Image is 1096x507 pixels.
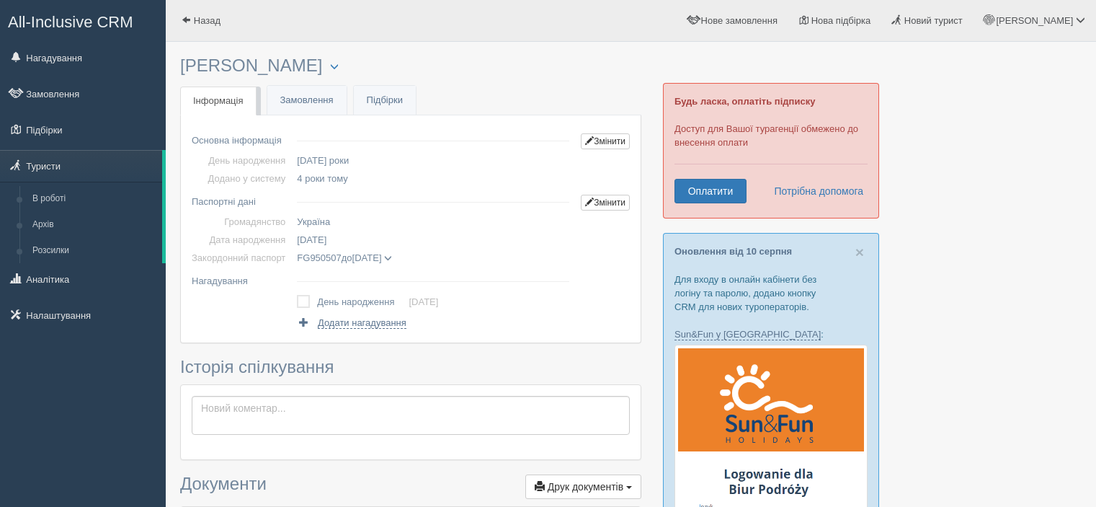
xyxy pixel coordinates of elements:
[674,246,792,257] a: Оновлення від 10 серпня
[192,188,291,213] td: Паспортні дані
[180,87,257,116] a: Інформація
[674,327,868,341] p: :
[581,195,630,211] a: Змінити
[674,96,815,107] b: Будь ласка, оплатіть підписку
[194,15,220,26] span: Назад
[192,231,291,249] td: Дата народження
[1,1,165,40] a: All-Inclusive CRM
[581,133,630,149] a: Змінити
[674,329,821,340] a: Sun&Fun у [GEOGRAPHIC_DATA]
[180,358,641,376] h3: Історія спілкування
[297,173,347,184] span: 4 роки тому
[180,475,641,499] h3: Документи
[291,213,575,231] td: Україна
[525,475,641,499] button: Друк документів
[996,15,1073,26] span: [PERSON_NAME]
[317,292,409,312] td: День народження
[674,273,868,314] p: Для входу в онлайн кабінети без логіну та паролю, додано кнопку CRM для нових туроператорів.
[8,13,133,31] span: All-Inclusive CRM
[855,244,864,260] span: ×
[192,126,291,151] td: Основна інформація
[291,151,575,169] td: [DATE] роки
[192,249,291,267] td: Закордонний паспорт
[192,169,291,188] td: Додано у систему
[180,56,641,76] h3: [PERSON_NAME]
[548,481,623,493] span: Друк документів
[297,234,326,245] span: [DATE]
[26,212,162,238] a: Архів
[297,252,341,263] span: FG950507
[297,252,392,263] span: до
[192,267,291,290] td: Нагадування
[701,15,778,26] span: Нове замовлення
[192,213,291,231] td: Громадянство
[26,238,162,264] a: Розсилки
[904,15,963,26] span: Новий турист
[297,316,406,330] a: Додати нагадування
[663,83,879,219] div: Доступ для Вашої турагенції обмежено до внесення оплати
[855,244,864,260] button: Close
[318,317,406,329] span: Додати нагадування
[192,151,291,169] td: День народження
[193,95,244,106] span: Інформація
[674,179,747,203] a: Оплатити
[26,186,162,212] a: В роботі
[765,179,864,203] a: Потрібна допомога
[409,296,438,307] a: [DATE]
[354,86,416,115] a: Підбірки
[352,252,382,263] span: [DATE]
[811,15,871,26] span: Нова підбірка
[267,86,347,115] a: Замовлення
